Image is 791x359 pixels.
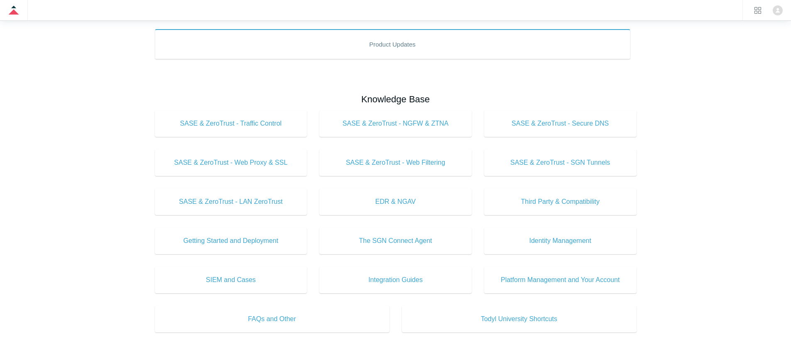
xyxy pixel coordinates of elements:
[497,197,624,207] span: Third Party & Compatibility
[402,306,637,332] a: Todyl University Shortcuts
[167,236,295,246] span: Getting Started and Deployment
[773,5,783,15] img: user avatar
[497,119,624,129] span: SASE & ZeroTrust - Secure DNS
[773,5,783,15] zd-hc-trigger: Click your profile icon to open the profile menu
[167,197,295,207] span: SASE & ZeroTrust - LAN ZeroTrust
[155,92,637,106] h2: Knowledge Base
[155,267,307,293] a: SIEM and Cases
[332,119,459,129] span: SASE & ZeroTrust - NGFW & ZTNA
[155,228,307,254] a: Getting Started and Deployment
[155,149,307,176] a: SASE & ZeroTrust - Web Proxy & SSL
[167,158,295,168] span: SASE & ZeroTrust - Web Proxy & SSL
[484,110,637,137] a: SASE & ZeroTrust - Secure DNS
[319,188,472,215] a: EDR & NGAV
[155,306,389,332] a: FAQs and Other
[319,149,472,176] a: SASE & ZeroTrust - Web Filtering
[167,119,295,129] span: SASE & ZeroTrust - Traffic Control
[167,275,295,285] span: SIEM and Cases
[167,314,377,324] span: FAQs and Other
[332,275,459,285] span: Integration Guides
[484,188,637,215] a: Third Party & Compatibility
[497,275,624,285] span: Platform Management and Your Account
[332,197,459,207] span: EDR & NGAV
[484,228,637,254] a: Identity Management
[155,110,307,137] a: SASE & ZeroTrust - Traffic Control
[484,267,637,293] a: Platform Management and Your Account
[319,267,472,293] a: Integration Guides
[332,158,459,168] span: SASE & ZeroTrust - Web Filtering
[319,228,472,254] a: The SGN Connect Agent
[414,314,624,324] span: Todyl University Shortcuts
[497,158,624,168] span: SASE & ZeroTrust - SGN Tunnels
[332,236,459,246] span: The SGN Connect Agent
[484,149,637,176] a: SASE & ZeroTrust - SGN Tunnels
[319,110,472,137] a: SASE & ZeroTrust - NGFW & ZTNA
[155,188,307,215] a: SASE & ZeroTrust - LAN ZeroTrust
[497,236,624,246] span: Identity Management
[155,29,630,59] a: Product Updates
